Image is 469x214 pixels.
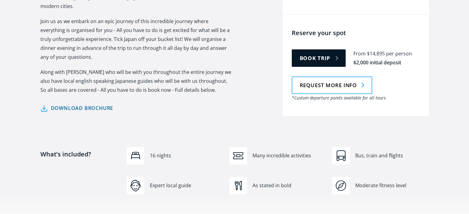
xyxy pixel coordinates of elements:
div: Many incredible activities [253,152,326,159]
div: initial deposit [370,59,401,66]
div: Moderate fitness level [355,182,429,189]
div: From [353,50,366,57]
div: Bus, train and flights [355,152,429,159]
div: Expert local guide [150,182,223,189]
a: Request more info [292,76,372,94]
a: Download brochure [40,104,113,113]
p: Along with [PERSON_NAME] who will be with you throughout the entire journey we also have local en... [40,68,232,95]
em: *Custom departure points available for all tours [292,95,386,101]
div: 16 nights [150,152,223,159]
div: per person [386,50,412,57]
div: $2,000 [353,59,368,66]
h4: What’s included? [40,150,121,182]
a: Book trip [292,49,346,67]
div: As stated in bold [253,182,326,189]
h4: Reserve your spot [292,29,426,37]
div: $14,895 [367,50,385,57]
p: Join us as we embark on an epic journey of this incredible journey where everything is organised ... [40,17,232,62]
